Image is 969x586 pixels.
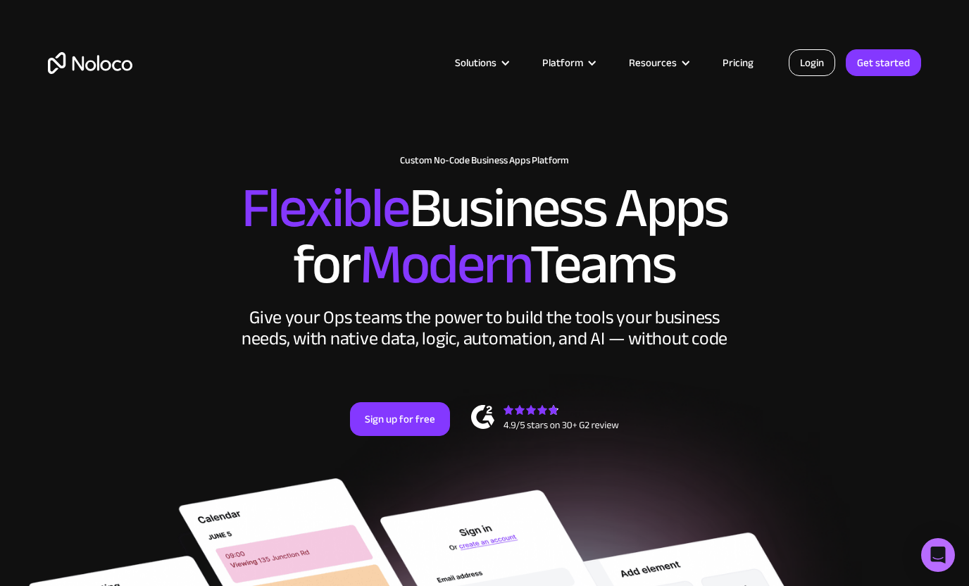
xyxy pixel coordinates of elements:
[611,54,705,72] div: Resources
[525,54,611,72] div: Platform
[789,49,835,76] a: Login
[360,212,530,317] span: Modern
[48,155,921,166] h1: Custom No-Code Business Apps Platform
[48,52,132,74] a: home
[242,156,409,261] span: Flexible
[921,538,955,572] div: Open Intercom Messenger
[542,54,583,72] div: Platform
[238,307,731,349] div: Give your Ops teams the power to build the tools your business needs, with native data, logic, au...
[437,54,525,72] div: Solutions
[629,54,677,72] div: Resources
[846,49,921,76] a: Get started
[705,54,771,72] a: Pricing
[455,54,496,72] div: Solutions
[48,180,921,293] h2: Business Apps for Teams
[350,402,450,436] a: Sign up for free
